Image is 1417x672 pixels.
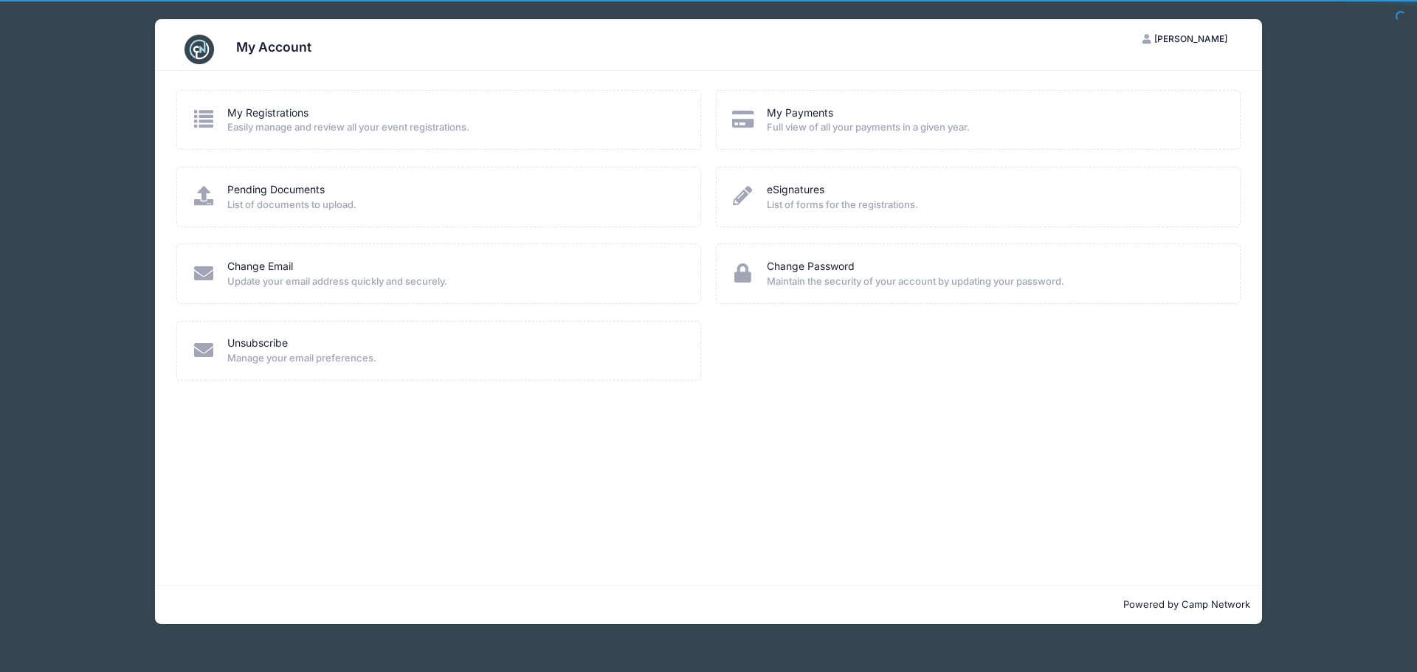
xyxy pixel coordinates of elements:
[236,39,311,55] h3: My Account
[227,259,293,274] a: Change Email
[227,336,288,351] a: Unsubscribe
[227,198,681,212] span: List of documents to upload.
[767,259,855,274] a: Change Password
[227,182,325,198] a: Pending Documents
[227,120,681,135] span: Easily manage and review all your event registrations.
[767,182,824,198] a: eSignatures
[767,105,833,121] a: My Payments
[185,35,214,64] img: CampNetwork
[767,120,1221,135] span: Full view of all your payments in a given year.
[227,105,308,121] a: My Registrations
[767,198,1221,212] span: List of forms for the registrations.
[227,351,681,366] span: Manage your email preferences.
[1154,33,1227,44] span: [PERSON_NAME]
[227,274,681,289] span: Update your email address quickly and securely.
[167,597,1250,612] p: Powered by Camp Network
[767,274,1221,289] span: Maintain the security of your account by updating your password.
[1130,27,1241,52] button: [PERSON_NAME]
